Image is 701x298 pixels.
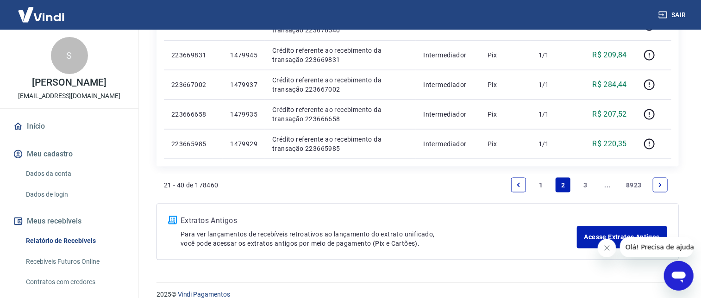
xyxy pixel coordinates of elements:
p: Extratos Antigos [181,215,577,226]
a: Dados da conta [22,164,127,183]
p: 223665985 [171,139,215,149]
a: Acesse Extratos Antigos [577,226,667,248]
p: 1479935 [230,110,257,119]
a: Page 8923 [622,178,645,192]
p: Pix [488,50,524,60]
p: Intermediador [423,139,473,149]
button: Meus recebíveis [11,211,127,231]
p: Crédito referente ao recebimento da transação 223665985 [272,135,408,153]
p: 223669831 [171,50,215,60]
p: Pix [488,139,524,149]
img: Vindi [11,0,71,29]
a: Início [11,116,127,137]
p: Crédito referente ao recebimento da transação 223666658 [272,105,408,124]
p: 1/1 [538,139,566,149]
p: 1479945 [230,50,257,60]
p: Crédito referente ao recebimento da transação 223669831 [272,46,408,64]
p: R$ 284,44 [593,79,627,90]
p: 223666658 [171,110,215,119]
a: Page 2 is your current page [556,178,570,192]
p: 1/1 [538,50,566,60]
p: 21 - 40 de 178460 [164,180,219,190]
a: Previous page [511,178,526,192]
p: 1479929 [230,139,257,149]
iframe: Fechar mensagem [598,239,616,257]
a: Relatório de Recebíveis [22,231,127,250]
div: S [51,37,88,74]
p: Intermediador [423,110,473,119]
a: Page 3 [578,178,593,192]
a: Dados de login [22,185,127,204]
p: R$ 209,84 [593,50,627,61]
a: Recebíveis Futuros Online [22,252,127,271]
p: Crédito referente ao recebimento da transação 223667002 [272,75,408,94]
p: Pix [488,110,524,119]
img: ícone [168,216,177,224]
p: 223667002 [171,80,215,89]
a: Next page [653,178,668,192]
button: Meu cadastro [11,144,127,164]
button: Sair [657,6,690,24]
p: [EMAIL_ADDRESS][DOMAIN_NAME] [18,91,120,101]
p: 1479937 [230,80,257,89]
p: [PERSON_NAME] [32,78,106,87]
p: 1/1 [538,110,566,119]
p: Intermediador [423,80,473,89]
p: Para ver lançamentos de recebíveis retroativos ao lançamento do extrato unificado, você pode aces... [181,230,577,248]
p: Pix [488,80,524,89]
span: Olá! Precisa de ajuda? [6,6,78,14]
a: Page 1 [533,178,548,192]
a: Jump forward [600,178,615,192]
iframe: Botão para abrir a janela de mensagens [664,261,694,291]
p: R$ 220,35 [593,138,627,149]
p: R$ 207,52 [593,109,627,120]
a: Contratos com credores [22,273,127,292]
ul: Pagination [507,174,671,196]
p: Intermediador [423,50,473,60]
iframe: Mensagem da empresa [620,237,694,257]
p: 1/1 [538,80,566,89]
